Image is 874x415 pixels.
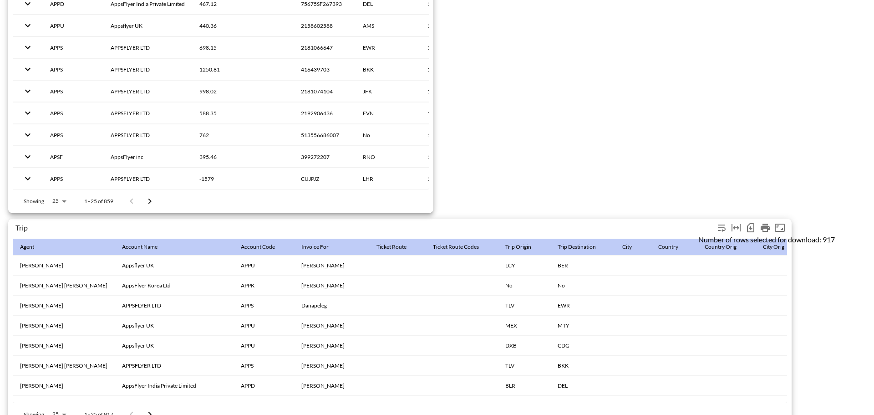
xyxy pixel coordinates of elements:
th: Appsflyer UK [103,15,192,36]
th: No [356,124,420,146]
th: 1 [420,15,473,36]
span: Agent [20,241,46,252]
span: Country [658,241,690,252]
th: Jas Khera [13,336,115,356]
div: Wrap text [714,220,729,235]
th: APPS [43,124,103,146]
th: Darrenjohn Elliott [294,256,369,276]
button: expand row [20,40,36,55]
div: Number of rows selected for download: 917 [698,235,835,244]
th: Sarah Maina [294,336,369,356]
th: APPU [234,256,294,276]
th: APPS [43,102,103,124]
th: APPU [234,316,294,336]
th: MEX [498,316,550,336]
th: 1 [420,146,473,168]
th: BKK [550,356,615,376]
th: CUJPJZ [294,168,356,190]
th: Guy Ben Ari [13,356,115,376]
th: Appsflyer UK [115,336,234,356]
span: Ticket Route Codes [433,241,491,252]
button: Go to next page [141,192,159,210]
th: 2181066647 [294,37,356,58]
th: Jas Khera [13,316,115,336]
div: Print [758,220,772,235]
div: 25 [48,195,70,207]
span: Trip Origin [505,241,543,252]
th: APPD [234,376,294,396]
th: 1 [420,124,473,146]
th: EWR [550,296,615,316]
th: 416439703 [294,59,356,80]
th: Danapeleg [294,296,369,316]
th: 399272207 [294,146,356,168]
div: Toggle table layout between fixed and auto (default: auto) [729,220,743,235]
th: APPSFLYER LTD [103,59,192,80]
button: expand row [20,61,36,77]
div: Ticket Route Codes [433,241,479,252]
button: expand row [20,83,36,99]
th: 588.35 [192,102,250,124]
th: Avi Dayan [13,296,115,316]
th: APPSFLYER LTD [103,168,192,190]
th: -1579 [192,168,250,190]
th: 998.02 [192,81,250,102]
span: Account Name [122,241,169,252]
th: Vipin Nair [294,376,369,396]
th: APSF [43,146,103,168]
th: APPSFLYER LTD [115,356,234,376]
th: DXB [498,336,550,356]
th: APPS [43,168,103,190]
div: City [622,241,632,252]
th: APPK [234,276,294,296]
span: City [622,241,644,252]
th: 1 [420,81,473,102]
th: MTY [550,316,615,336]
th: 698.15 [192,37,250,58]
span: Trip Destination [558,241,608,252]
th: LHR [356,168,420,190]
div: Country Orig [705,241,737,252]
th: 1 [420,168,473,190]
th: AppsFlyer Korea Ltd [115,276,234,296]
th: 2181074104 [294,81,356,102]
button: expand row [20,171,36,186]
span: Account Code [241,241,287,252]
button: expand row [20,149,36,164]
div: Invoice For [301,241,329,252]
div: Trip Origin [505,241,531,252]
th: Hyunho Cho [294,276,369,296]
th: DEL [550,376,615,396]
th: BER [550,256,615,276]
th: No [498,276,550,296]
th: APPU [43,15,103,36]
th: APPU [234,336,294,356]
div: Country [658,241,678,252]
th: Juancarlos Urdanetayepes [294,316,369,336]
th: TLV [498,356,550,376]
th: Mahesh Naidu [13,376,115,396]
th: Appsflyer UK [115,316,234,336]
div: City Orig [763,241,784,252]
button: expand row [20,105,36,121]
button: expand row [20,18,36,33]
th: 1 [420,59,473,80]
div: Number of rows selected for download: 917 [743,220,758,235]
th: APPS [43,81,103,102]
th: APPSFLYER LTD [103,37,192,58]
div: Agent [20,241,34,252]
th: No [550,276,615,296]
p: 1–25 of 859 [84,197,113,205]
th: 2192906436 [294,102,356,124]
th: 762 [192,124,250,146]
div: Trip [15,223,714,232]
th: LCY [498,256,550,276]
th: 513556686007 [294,124,356,146]
th: AppsFlyer inc [103,146,192,168]
th: APPS [43,59,103,80]
th: RNO [356,146,420,168]
div: Account Name [122,241,158,252]
th: APPSFLYER LTD [103,124,192,146]
span: Invoice For [301,241,340,252]
th: APPS [234,356,294,376]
